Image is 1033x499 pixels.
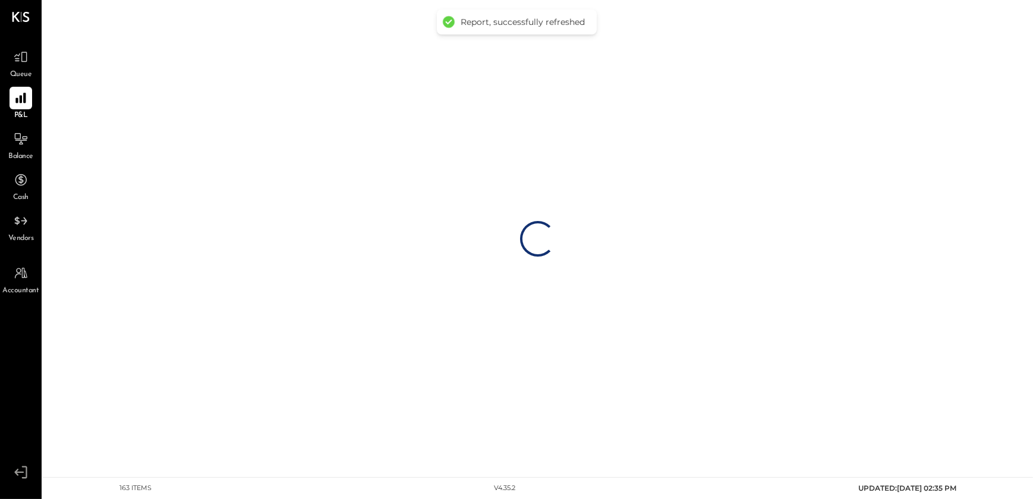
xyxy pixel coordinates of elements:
div: v 4.35.2 [495,484,516,493]
div: 163 items [119,484,152,493]
span: Cash [13,192,29,203]
span: Vendors [8,233,34,244]
a: P&L [1,87,41,121]
span: Queue [10,70,32,80]
a: Balance [1,128,41,162]
span: Balance [8,151,33,162]
span: Accountant [3,286,39,296]
span: P&L [14,110,28,121]
a: Accountant [1,262,41,296]
a: Queue [1,46,41,80]
a: Vendors [1,210,41,244]
span: UPDATED: [DATE] 02:35 PM [858,484,956,492]
a: Cash [1,169,41,203]
div: Report, successfully refreshed [461,17,585,27]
